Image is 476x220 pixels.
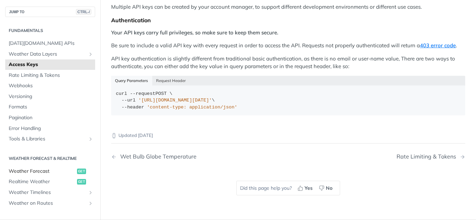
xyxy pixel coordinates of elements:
[88,137,93,142] button: Show subpages for Tools & Libraries
[130,91,155,96] span: --request
[5,198,95,209] a: Weather on RoutesShow subpages for Weather on Routes
[5,60,95,70] a: Access Keys
[111,55,465,71] p: API key authentication is slightly different from traditional basic authentication, as there is n...
[397,153,460,160] div: Rate Limiting & Tokens
[5,7,95,17] button: JUMP TOCTRL-/
[88,190,93,195] button: Show subpages for Weather Timelines
[397,153,465,160] a: Next Page: Rate Limiting & Tokens
[117,153,197,160] div: Wet Bulb Globe Temperature
[5,113,95,123] a: Pagination
[116,91,127,96] span: curl
[5,70,95,81] a: Rate Limiting & Tokens
[152,76,190,85] button: Request Header
[9,189,86,196] span: Weather Timelines
[5,81,95,91] a: Webhooks
[5,91,95,102] a: Versioning
[9,93,93,100] span: Versioning
[9,72,93,79] span: Rate Limiting & Tokens
[111,42,465,50] p: Be sure to include a valid API key with every request in order to access the API. Requests not pr...
[5,102,95,113] a: Formats
[116,90,461,111] div: POST \ \
[9,125,93,132] span: Error Handling
[9,136,86,143] span: Tools & Libraries
[111,17,465,24] div: Authentication
[111,3,465,11] p: Multiple API keys can be created by your account manager, to support different development enviro...
[138,98,212,103] span: '[URL][DOMAIN_NAME][DATE]'
[9,51,86,58] span: Weather Data Layers
[88,51,93,57] button: Show subpages for Weather Data Layers
[5,49,95,59] a: Weather Data LayersShow subpages for Weather Data Layers
[5,166,95,177] a: Weather Forecastget
[9,179,75,186] span: Realtime Weather
[9,200,86,207] span: Weather on Routes
[5,134,95,145] a: Tools & LibrariesShow subpages for Tools & Libraries
[9,83,93,90] span: Webhooks
[5,27,95,34] h2: Fundamentals
[236,181,340,195] div: Did this page help you?
[76,9,91,15] span: CTRL-/
[77,179,86,185] span: get
[5,155,95,162] h2: Weather Forecast & realtime
[9,168,75,175] span: Weather Forecast
[111,29,278,36] strong: Your API keys carry full privileges, so make sure to keep them secure.
[316,183,336,193] button: No
[9,40,93,47] span: [DATE][DOMAIN_NAME] APIs
[326,185,332,192] span: No
[9,115,93,122] span: Pagination
[295,183,316,193] button: Yes
[111,146,465,167] nav: Pagination Controls
[305,185,313,192] span: Yes
[420,42,456,49] a: 403 error code
[5,38,95,49] a: [DATE][DOMAIN_NAME] APIs
[9,62,93,68] span: Access Keys
[147,105,237,110] span: 'content-type: application/json'
[111,132,465,139] p: Updated [DATE]
[111,153,263,160] a: Previous Page: Wet Bulb Globe Temperature
[122,98,136,103] span: --url
[9,104,93,111] span: Formats
[122,105,144,110] span: --header
[5,177,95,187] a: Realtime Weatherget
[5,123,95,134] a: Error Handling
[88,201,93,206] button: Show subpages for Weather on Routes
[77,169,86,174] span: get
[5,187,95,198] a: Weather TimelinesShow subpages for Weather Timelines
